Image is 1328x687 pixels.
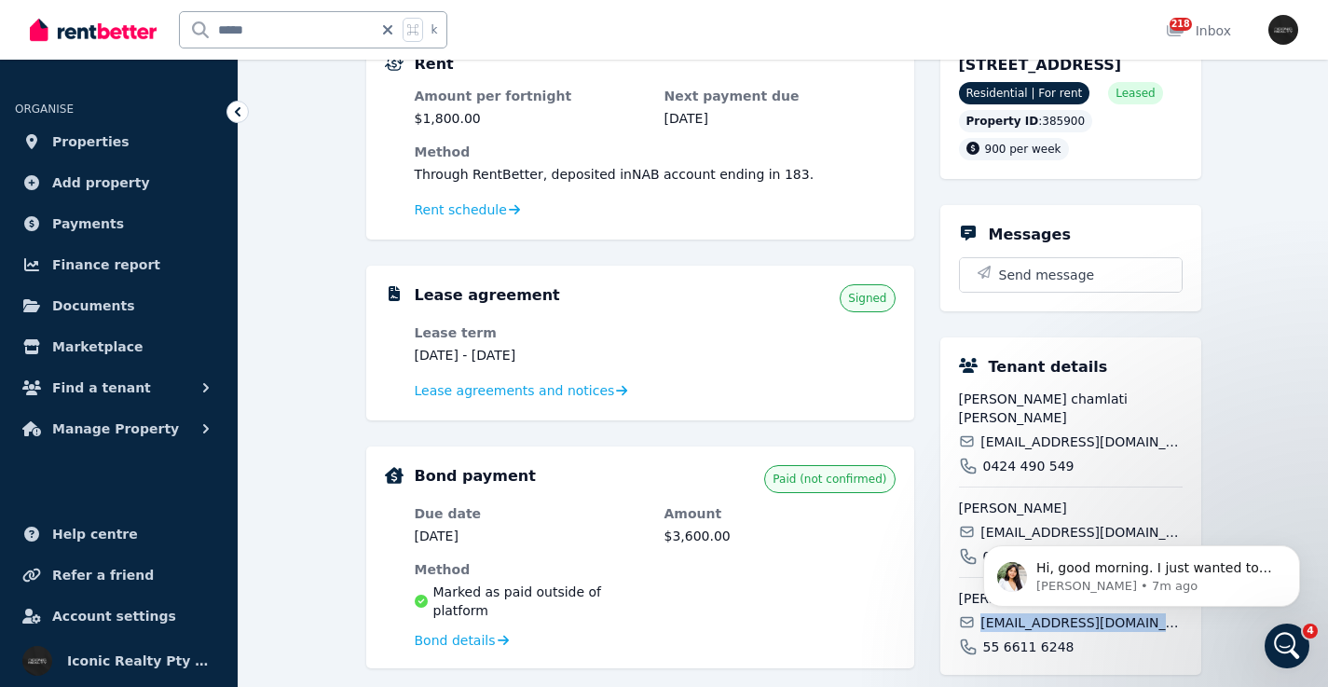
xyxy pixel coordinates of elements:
a: Properties [15,123,223,160]
h5: Messages [989,224,1071,246]
dt: Due date [415,504,646,523]
dt: Amount [664,504,896,523]
iframe: Intercom live chat [1265,624,1309,668]
span: Find a tenant [52,377,151,399]
a: Finance report [15,246,223,283]
span: Through RentBetter , deposited in NAB account ending in 183 . [415,167,815,182]
iframe: Intercom notifications message [955,506,1328,637]
span: Marked as paid outside of platform [433,583,646,620]
span: Send message [999,266,1095,284]
span: Add property [52,172,150,194]
dd: [DATE] [415,527,646,545]
span: [STREET_ADDRESS] [959,56,1122,74]
div: Inbox [1166,21,1231,40]
dd: [DATE] [664,109,896,128]
dd: $3,600.00 [664,527,896,545]
a: Help centre [15,515,223,553]
dt: Amount per fortnight [415,87,646,105]
button: Manage Property [15,410,223,447]
dt: Method [415,560,646,579]
span: Payments [52,213,124,235]
span: Leased [1116,86,1155,101]
span: Manage Property [52,418,179,440]
img: Bond Details [385,467,404,484]
dt: Lease term [415,323,646,342]
span: Signed [848,291,886,306]
a: Rent schedule [415,200,521,219]
span: Paid (not confirmed) [773,472,886,487]
a: Lease agreements and notices [415,381,628,400]
span: Account settings [52,605,176,627]
dt: Method [415,143,896,161]
img: Iconic Realty Pty Ltd [1268,15,1298,45]
span: 55 6611 6248 [983,638,1075,656]
span: 218 [1170,18,1192,31]
span: Rent schedule [415,200,507,219]
div: : 385900 [959,110,1093,132]
span: Iconic Realty Pty Ltd [67,650,215,672]
span: 4 [1303,624,1318,639]
span: Bond details [415,631,496,650]
span: 0424 490 549 [983,457,1075,475]
span: ORGANISE [15,103,74,116]
span: Marketplace [52,336,143,358]
span: Properties [52,131,130,153]
span: Finance report [52,254,160,276]
a: Marketplace [15,328,223,365]
dd: $1,800.00 [415,109,646,128]
button: Find a tenant [15,369,223,406]
img: Iconic Realty Pty Ltd [22,646,52,676]
span: [PERSON_NAME] [959,499,1183,517]
h5: Bond payment [415,465,536,488]
h5: Rent [415,53,454,76]
span: [EMAIL_ADDRESS][DOMAIN_NAME] [980,433,1182,451]
span: Documents [52,295,135,317]
span: Lease agreements and notices [415,381,615,400]
a: Add property [15,164,223,201]
img: RentBetter [30,16,157,44]
dt: Next payment due [664,87,896,105]
span: 900 per week [985,143,1061,156]
span: [PERSON_NAME] chamlati [PERSON_NAME] [959,390,1183,427]
a: Account settings [15,598,223,635]
a: Documents [15,287,223,324]
a: Refer a friend [15,556,223,594]
span: k [431,22,437,37]
button: Send message [960,258,1182,292]
a: Bond details [415,631,509,650]
a: Payments [15,205,223,242]
span: Residential | For rent [959,82,1090,104]
span: Refer a friend [52,564,154,586]
span: Property ID [966,114,1039,129]
h5: Lease agreement [415,284,560,307]
dd: [DATE] - [DATE] [415,346,646,364]
img: Rental Payments [385,57,404,71]
span: Help centre [52,523,138,545]
h5: Tenant details [989,356,1108,378]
